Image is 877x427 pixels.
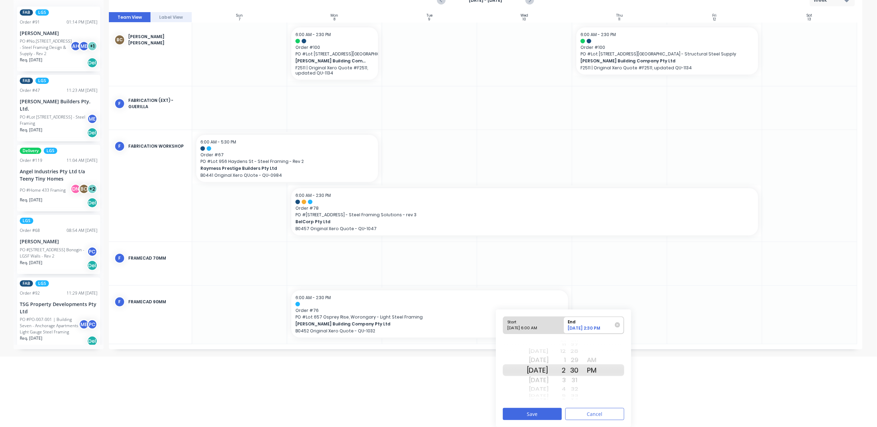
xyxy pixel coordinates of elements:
[200,152,374,158] span: Order # 67
[295,307,564,314] span: Order # 76
[20,148,41,154] span: Delivery
[713,18,716,21] div: 12
[20,187,66,193] div: PO #Home 433 Framing
[20,227,40,234] div: Order # 68
[334,18,335,21] div: 8
[583,364,601,376] div: PM
[566,317,616,325] div: End
[566,364,583,376] div: 30
[20,98,97,112] div: [PERSON_NAME] Builders Pty. Ltd.
[87,128,97,138] div: Del
[87,319,97,330] div: PC
[67,227,97,234] div: 08:54 AM [DATE]
[20,218,33,224] span: LGS
[295,219,708,225] span: BelCorp Pty Ltd
[549,355,566,366] div: 1
[20,9,33,16] span: FAB
[527,355,549,366] div: [DATE]
[566,393,583,399] div: 33
[20,57,42,63] span: Req. [DATE]
[565,408,624,420] button: Cancel
[295,58,366,64] span: [PERSON_NAME] Building Company Pty Ltd
[128,97,186,110] div: FABRICATION (EXT) - GUERILLA
[527,398,549,400] div: [DATE]
[295,321,537,327] span: [PERSON_NAME] Building Company Pty Ltd
[583,355,601,366] div: AM
[87,58,97,68] div: Del
[527,375,549,386] div: [DATE]
[35,280,49,287] span: LGS
[808,18,811,21] div: 13
[527,364,549,376] div: [DATE]
[549,340,566,342] div: 10
[114,297,125,307] div: F
[503,408,562,420] button: Save
[87,114,97,124] div: ME
[523,18,526,21] div: 10
[295,51,374,57] span: PO # Lot [STREET_ADDRESS][GEOGRAPHIC_DATA] - Structural Steel Supply
[549,375,566,386] div: 3
[549,385,566,394] div: 4
[527,338,549,403] div: Date
[521,14,528,18] div: Wed
[87,260,97,271] div: Del
[67,19,97,25] div: 01:14 PM [DATE]
[20,157,42,164] div: Order # 119
[20,290,40,296] div: Order # 92
[20,300,97,315] div: TSG Property Developments Pty Ltd
[566,347,583,356] div: 28
[114,141,125,151] div: F
[295,226,754,231] p: B0457 Original Xero Quote - QU-1047
[549,398,566,400] div: 6
[114,253,125,263] div: F
[35,9,49,16] span: LGS
[566,375,583,386] div: 31
[549,338,566,403] div: Hour
[505,317,556,325] div: Start
[109,12,151,23] button: Team View
[20,260,42,266] span: Req. [DATE]
[87,198,97,208] div: Del
[20,247,89,259] div: PO #[STREET_ADDRESS] Bonogin - LGSF Walls - Rev 2
[44,148,57,154] span: LGS
[566,355,583,366] div: 29
[581,44,754,51] span: Order # 100
[549,393,566,399] div: 5
[581,32,616,37] span: 6:00 AM - 2:30 PM
[295,192,331,198] span: 6:00 AM - 2:30 PM
[295,212,754,218] span: PO # [STREET_ADDRESS] - Steel Framing Solutions - rev 3
[87,184,97,194] div: + 2
[549,364,566,376] div: 2
[713,14,717,18] div: Fri
[619,18,621,21] div: 11
[429,18,431,21] div: 9
[87,41,97,51] div: + 1
[79,184,89,194] div: BC
[79,41,89,51] div: ME
[549,347,566,356] div: 12
[807,14,812,18] div: Sat
[295,328,564,333] p: B0452 Original Xero Quote - QU-1032
[200,158,374,165] span: PO # Lot 956 Haydens St - Steel Framing - Rev 2
[239,18,240,21] div: 7
[295,295,331,300] span: 6:00 AM - 2:30 PM
[128,299,186,305] div: FRAMECAD 90mm
[20,168,97,182] div: Angel Industries Pty Ltd t/a Teeny Tiny Homes
[200,139,236,145] span: 6:00 AM - 5:30 PM
[200,173,374,178] p: B0441 Original Xero QUote - QU-0984
[87,246,97,257] div: PC
[566,340,583,342] div: 26
[67,157,97,164] div: 11:04 AM [DATE]
[128,255,186,261] div: FRAMECAD 70mm
[114,35,125,45] div: BC
[295,44,374,51] span: Order # 100
[581,58,737,64] span: [PERSON_NAME] Building Company Pty Ltd
[20,197,42,203] span: Req. [DATE]
[20,19,40,25] div: Order # 91
[581,51,754,57] span: PO # Lot [STREET_ADDRESS][GEOGRAPHIC_DATA] - Structural Steel Supply
[566,385,583,394] div: 32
